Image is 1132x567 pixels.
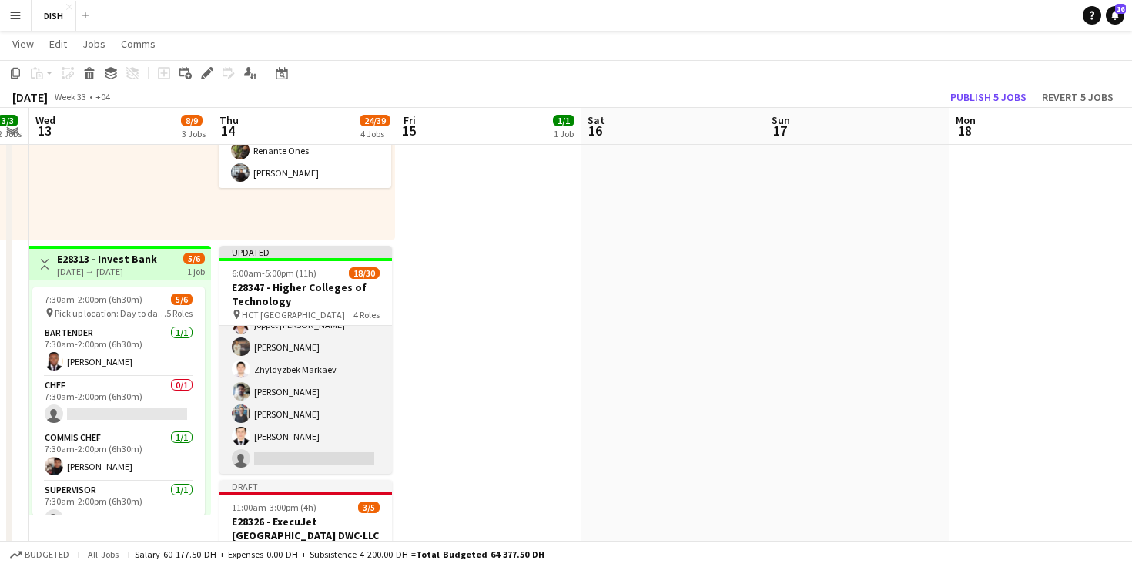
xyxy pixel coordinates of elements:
[353,309,380,320] span: 4 Roles
[1036,87,1120,107] button: Revert 5 jobs
[769,122,790,139] span: 17
[187,264,205,277] div: 1 job
[217,122,239,139] span: 14
[349,267,380,279] span: 18/30
[554,128,574,139] div: 1 Job
[182,128,206,139] div: 3 Jobs
[8,546,72,563] button: Budgeted
[360,115,390,126] span: 24/39
[51,91,89,102] span: Week 33
[219,480,392,492] div: Draft
[219,515,392,542] h3: E28326 - ExecuJet [GEOGRAPHIC_DATA] DWC-LLC
[57,266,157,277] div: [DATE] → [DATE]
[32,429,205,481] app-card-role: Commis Chef1/17:30am-2:00pm (6h30m)[PERSON_NAME]
[956,113,976,127] span: Mon
[55,307,166,319] span: Pick up location: Day to day, near [GEOGRAPHIC_DATA]
[232,502,316,513] span: 11:00am-3:00pm (4h)
[944,87,1033,107] button: Publish 5 jobs
[404,113,416,127] span: Fri
[12,89,48,105] div: [DATE]
[219,280,392,308] h3: E28347 - Higher Colleges of Technology
[232,267,316,279] span: 6:00am-5:00pm (11h)
[43,34,73,54] a: Edit
[1115,4,1126,14] span: 16
[32,481,205,534] app-card-role: Supervisor1/17:30am-2:00pm (6h30m)[PERSON_NAME]
[6,34,40,54] a: View
[32,377,205,429] app-card-role: Chef0/17:30am-2:00pm (6h30m)
[1106,6,1124,25] a: 16
[219,220,392,474] app-card-role: [PERSON_NAME][PERSON_NAME][PERSON_NAME]joppet [PERSON_NAME][PERSON_NAME]Zhyldyzbek Markaev[PERSON...
[82,37,105,51] span: Jobs
[416,549,544,560] span: Total Budgeted 64 377.50 DH
[45,294,142,305] span: 7:30am-2:00pm (6h30m)
[219,113,391,188] app-card-role: Waitstaff2/211:30am-3:30pm (4h)Renante Ones[PERSON_NAME]
[121,37,156,51] span: Comms
[953,122,976,139] span: 18
[32,287,205,515] app-job-card: 7:30am-2:00pm (6h30m)5/6 Pick up location: Day to day, near [GEOGRAPHIC_DATA]5 RolesBartender1/17...
[32,1,76,31] button: DISH
[25,549,69,560] span: Budgeted
[242,309,345,320] span: HCT [GEOGRAPHIC_DATA]
[33,122,55,139] span: 13
[57,252,157,266] h3: E28313 - Invest Bank
[585,122,605,139] span: 16
[135,549,544,560] div: Salary 60 177.50 DH + Expenses 0.00 DH + Subsistence 4 200.00 DH =
[588,113,605,127] span: Sat
[219,113,239,127] span: Thu
[85,549,122,560] span: All jobs
[166,307,193,319] span: 5 Roles
[49,37,67,51] span: Edit
[219,246,392,474] app-job-card: Updated6:00am-5:00pm (11h)18/30E28347 - Higher Colleges of Technology HCT [GEOGRAPHIC_DATA]4 Role...
[772,113,790,127] span: Sun
[115,34,162,54] a: Comms
[183,253,205,264] span: 5/6
[219,246,392,258] div: Updated
[171,294,193,305] span: 5/6
[360,128,390,139] div: 4 Jobs
[95,91,110,102] div: +04
[12,37,34,51] span: View
[35,113,55,127] span: Wed
[401,122,416,139] span: 15
[358,502,380,513] span: 3/5
[181,115,203,126] span: 8/9
[76,34,112,54] a: Jobs
[32,324,205,377] app-card-role: Bartender1/17:30am-2:00pm (6h30m)[PERSON_NAME]
[553,115,574,126] span: 1/1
